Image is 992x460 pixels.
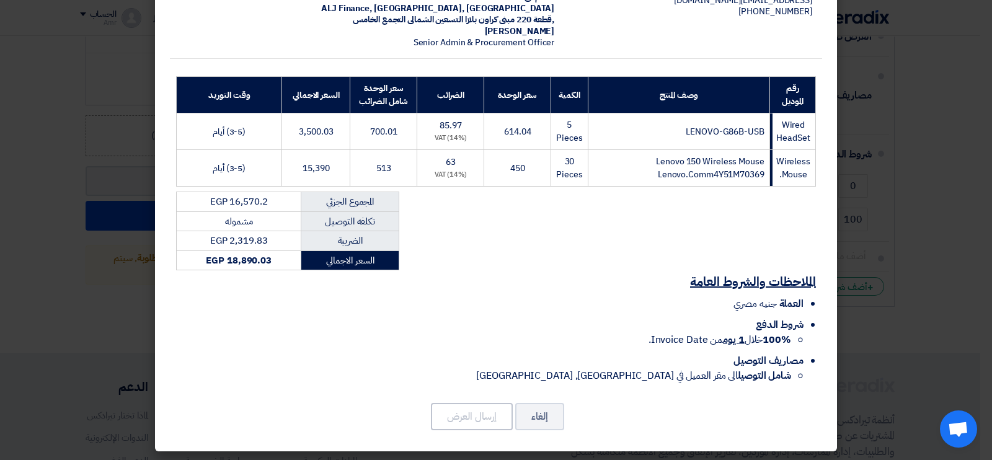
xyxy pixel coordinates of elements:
td: تكلفه التوصيل [301,211,399,231]
button: إلغاء [515,403,564,430]
span: 700.01 [370,125,397,138]
span: 614.04 [504,125,531,138]
u: 1 يوم [723,332,745,347]
td: المجموع الجزئي [301,192,399,212]
span: 15,390 [303,162,329,175]
span: 85.97 [440,119,462,132]
span: 30 Pieces [556,155,582,181]
strong: 100% [763,332,791,347]
span: [PERSON_NAME] [485,25,555,38]
th: وقت التوريد [177,77,282,113]
strong: EGP 18,890.03 [206,254,272,267]
span: LENOVO-G86B-USB [686,125,764,138]
div: (14%) VAT [422,170,479,180]
span: جنيه مصري [733,296,776,311]
span: (3-5) أيام [213,162,246,175]
span: [GEOGRAPHIC_DATA], [GEOGRAPHIC_DATA] ,قطعة 220 مبنى كراون بلازا التسعين الشمالى التجمع الخامس [353,2,554,26]
a: Open chat [940,410,977,448]
span: ALJ Finance, [321,2,372,15]
span: 5 Pieces [556,118,582,144]
span: [PHONE_NUMBER] [738,5,812,18]
span: العملة [779,296,804,311]
div: (14%) VAT [422,133,479,144]
span: شروط الدفع [756,317,804,332]
li: الى مقر العميل في [GEOGRAPHIC_DATA], [GEOGRAPHIC_DATA] [176,368,791,383]
th: سعر الوحدة شامل الضرائب [350,77,417,113]
span: 3,500.03 [299,125,333,138]
th: سعر الوحدة [484,77,551,113]
td: السعر الاجمالي [301,250,399,270]
strong: شامل التوصيل [738,368,791,383]
th: وصف المنتج [588,77,769,113]
span: Lenovo 150 Wireless Mouse Lenovo.Comm4Y51M70369 [656,155,764,181]
span: 450 [510,162,525,175]
td: EGP 16,570.2 [177,192,301,212]
span: EGP 2,319.83 [210,234,268,247]
span: مشموله [225,215,252,228]
span: 63 [446,156,456,169]
th: السعر الاجمالي [282,77,350,113]
span: خلال من Invoice Date. [649,332,791,347]
span: 513 [376,162,391,175]
th: الضرائب [417,77,484,113]
button: إرسال العرض [431,403,513,430]
th: الكمية [551,77,588,113]
td: الضريبة [301,231,399,251]
span: (3-5) أيام [213,125,246,138]
span: مصاريف التوصيل [733,353,804,368]
td: Wireless Mouse. [769,150,815,187]
u: الملاحظات والشروط العامة [690,272,816,291]
td: Wired HeadSet [769,113,815,150]
th: رقم الموديل [769,77,815,113]
span: Senior Admin & Procurement Officer [414,36,555,49]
